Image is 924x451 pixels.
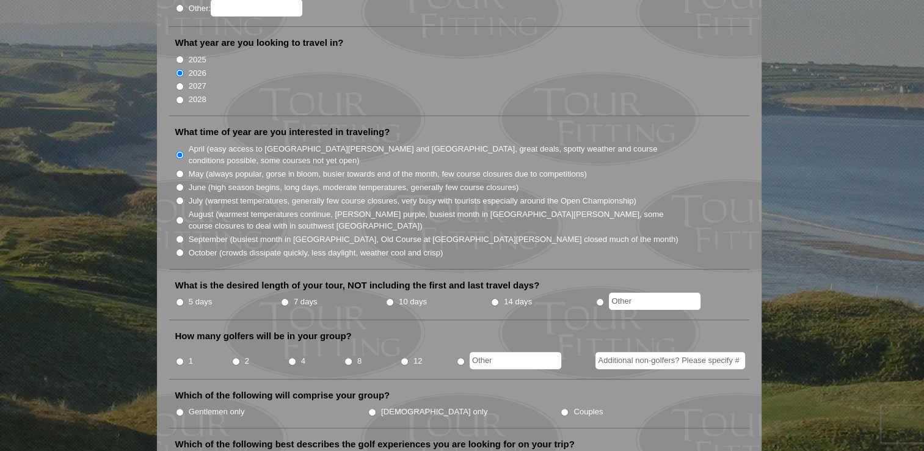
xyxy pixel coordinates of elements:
[189,195,636,207] label: July (warmest temperatures, generally few course closures, very busy with tourists especially aro...
[357,355,362,367] label: 8
[175,389,390,402] label: Which of the following will comprise your group?
[175,37,344,49] label: What year are you looking to travel in?
[595,352,745,369] input: Additional non-golfers? Please specify #
[399,296,427,308] label: 10 days
[175,330,352,342] label: How many golfers will be in your group?
[245,355,249,367] label: 2
[175,126,390,138] label: What time of year are you interested in traveling?
[294,296,318,308] label: 7 days
[189,143,680,167] label: April (easy access to [GEOGRAPHIC_DATA][PERSON_NAME] and [GEOGRAPHIC_DATA], great deals, spotty w...
[413,355,423,367] label: 12
[573,406,603,418] label: Couples
[381,406,487,418] label: [DEMOGRAPHIC_DATA] only
[189,296,213,308] label: 5 days
[175,279,540,291] label: What is the desired length of your tour, NOT including the first and last travel days?
[301,355,305,367] label: 4
[470,352,561,369] input: Other
[189,94,206,106] label: 2028
[175,438,575,450] label: Which of the following best describes the golf experiences you are looking for on your trip?
[189,80,206,92] label: 2027
[189,247,443,259] label: October (crowds dissipate quickly, less daylight, weather cool and crisp)
[189,406,245,418] label: Gentlemen only
[189,168,587,180] label: May (always popular, gorse in bloom, busier towards end of the month, few course closures due to ...
[189,54,206,66] label: 2025
[189,182,519,194] label: June (high season begins, long days, moderate temperatures, generally few course closures)
[189,208,680,232] label: August (warmest temperatures continue, [PERSON_NAME] purple, busiest month in [GEOGRAPHIC_DATA][P...
[189,67,206,79] label: 2026
[504,296,532,308] label: 14 days
[189,233,678,246] label: September (busiest month in [GEOGRAPHIC_DATA], Old Course at [GEOGRAPHIC_DATA][PERSON_NAME] close...
[609,293,700,310] input: Other
[189,355,193,367] label: 1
